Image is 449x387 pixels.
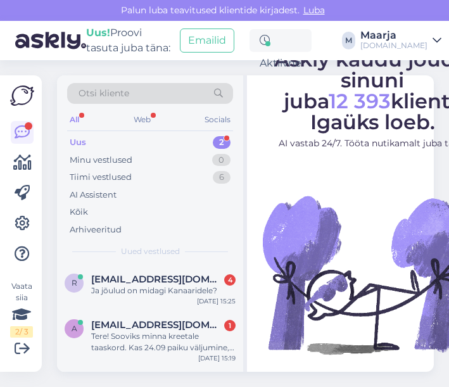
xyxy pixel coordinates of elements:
[212,154,231,167] div: 0
[70,224,122,236] div: Arhiveeritud
[180,29,234,53] button: Emailid
[91,319,223,331] span: annelyolen@gmail.com
[86,27,110,39] b: Uus!
[202,111,233,128] div: Socials
[329,89,391,113] span: 12 393
[121,246,180,257] span: Uued vestlused
[197,296,236,306] div: [DATE] 15:25
[342,32,355,49] div: M
[131,111,153,128] div: Web
[91,285,236,296] div: Ja jõulud on midagi Kanaaridele?
[91,274,223,285] span: riivo.juhansoo@gmail.com
[224,320,236,331] div: 1
[79,87,129,100] span: Otsi kliente
[360,41,427,51] div: [DOMAIN_NAME]
[72,278,77,288] span: r
[300,4,329,16] span: Luba
[198,353,236,363] div: [DATE] 15:19
[70,206,88,219] div: Kõik
[213,171,231,184] div: 6
[10,326,33,338] div: 2 / 3
[10,86,34,106] img: Askly Logo
[10,281,33,338] div: Vaata siia
[72,324,77,333] span: a
[360,30,427,41] div: Maarja
[70,171,132,184] div: Tiimi vestlused
[86,25,175,56] div: Proovi tasuta juba täna:
[91,331,236,353] div: Tere! Sooviks minna kreetale taaskord. Kas 24.09 paiku väljumine, vähemalt 4* hotell, mereääres, ...
[67,111,82,128] div: All
[70,154,132,167] div: Minu vestlused
[213,136,231,149] div: 2
[70,189,117,201] div: AI Assistent
[360,30,441,51] a: Maarja[DOMAIN_NAME]
[224,274,236,286] div: 4
[250,29,312,52] div: Aktiivne
[70,136,86,149] div: Uus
